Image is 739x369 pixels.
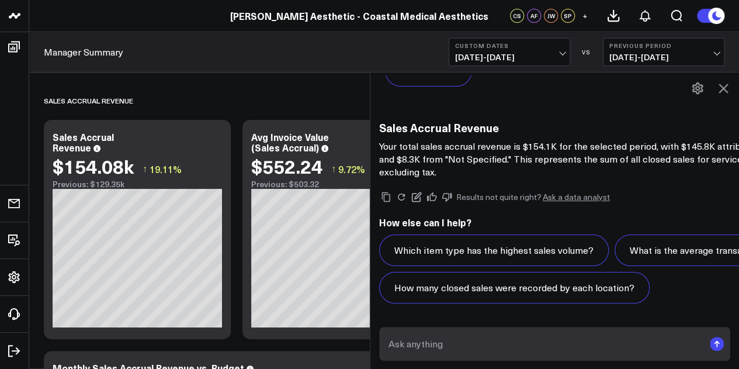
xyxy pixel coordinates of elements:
[150,163,182,175] span: 19.11%
[576,49,597,56] div: VS
[544,9,558,23] div: JW
[456,191,542,202] span: Results not quite right?
[603,38,724,66] button: Previous Period[DATE]-[DATE]
[578,9,592,23] button: +
[338,163,365,175] span: 9.72%
[230,9,488,22] a: [PERSON_NAME] Aesthetic - Coastal Medical Aesthetics
[455,42,564,49] b: Custom Dates
[379,272,650,304] button: How many closed sales were recorded by each location?
[44,46,123,58] a: Manager Summary
[609,42,718,49] b: Previous Period
[44,87,133,114] div: Sales Accrual Revenue
[386,333,705,354] input: Ask anything
[455,53,564,62] span: [DATE] - [DATE]
[251,130,329,154] div: Avg Invoice Value (Sales Accrual)
[251,180,421,189] div: Previous: $503.32
[53,180,222,189] div: Previous: $129.35k
[543,193,610,201] a: Ask a data analyst
[379,234,609,266] button: Which item type has the highest sales volume?
[582,12,588,20] span: +
[449,38,570,66] button: Custom Dates[DATE]-[DATE]
[143,161,147,177] span: ↑
[561,9,575,23] div: SP
[379,190,393,204] button: Copy
[53,156,134,177] div: $154.08k
[510,9,524,23] div: CS
[609,53,718,62] span: [DATE] - [DATE]
[331,161,336,177] span: ↑
[53,130,114,154] div: Sales Accrual Revenue
[251,156,322,177] div: $552.24
[527,9,541,23] div: AF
